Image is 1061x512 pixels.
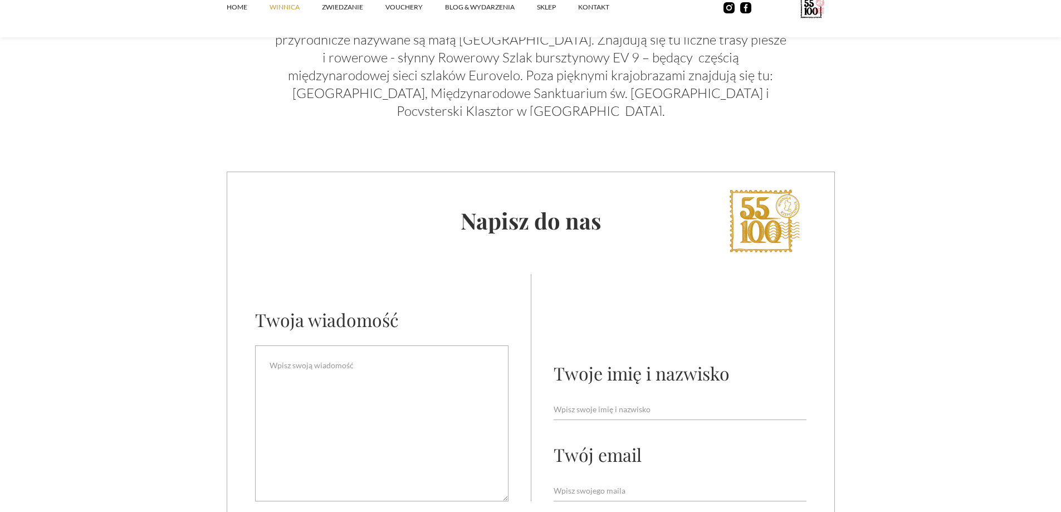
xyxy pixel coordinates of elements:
p: Wzgórza Trzebnickie ze względu na ukształtowanie terenu i wyjątkowe walory przyrodnicze nazywane ... [272,13,789,120]
div: Twój email [554,442,642,466]
h2: Napisz do nas [227,206,834,235]
div: Twoje imię i nazwisko [554,361,730,385]
input: Wpisz swoje imię i nazwisko [554,399,806,420]
input: Wpisz swojego maila [554,480,806,501]
div: Twoja wiadomość [255,308,399,331]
